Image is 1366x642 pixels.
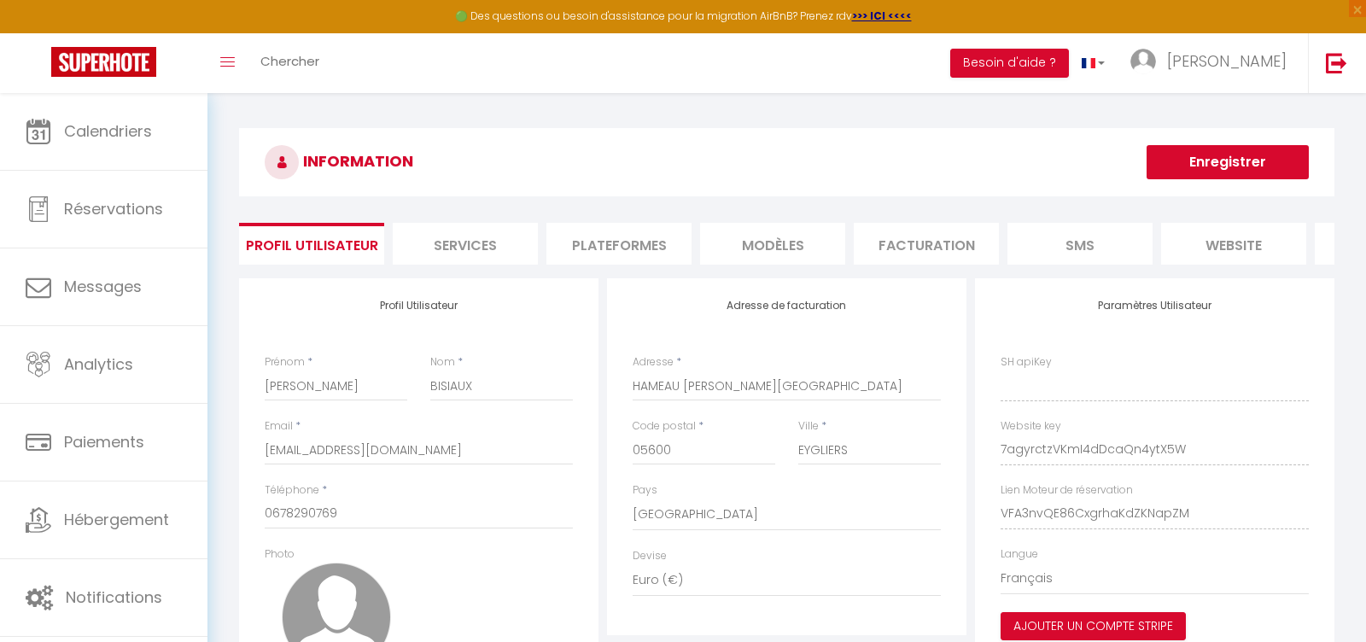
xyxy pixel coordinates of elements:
[798,418,819,435] label: Ville
[1326,52,1347,73] img: logout
[1007,223,1153,265] li: SMS
[265,418,293,435] label: Email
[1130,49,1156,74] img: ...
[265,546,295,563] label: Photo
[1167,50,1287,72] span: [PERSON_NAME]
[1001,300,1309,312] h4: Paramètres Utilisateur
[64,509,169,530] span: Hébergement
[700,223,845,265] li: MODÈLES
[64,353,133,375] span: Analytics
[64,120,152,142] span: Calendriers
[1001,354,1052,371] label: SH apiKey
[633,548,667,564] label: Devise
[1147,145,1309,179] button: Enregistrer
[1001,482,1133,499] label: Lien Moteur de réservation
[260,52,319,70] span: Chercher
[1161,223,1306,265] li: website
[265,300,573,312] h4: Profil Utilisateur
[51,47,156,77] img: Super Booking
[633,300,941,312] h4: Adresse de facturation
[66,587,162,608] span: Notifications
[854,223,999,265] li: Facturation
[239,128,1334,196] h3: INFORMATION
[248,33,332,93] a: Chercher
[430,354,455,371] label: Nom
[633,418,696,435] label: Code postal
[1001,418,1061,435] label: Website key
[950,49,1069,78] button: Besoin d'aide ?
[852,9,912,23] a: >>> ICI <<<<
[64,276,142,297] span: Messages
[633,482,657,499] label: Pays
[239,223,384,265] li: Profil Utilisateur
[64,198,163,219] span: Réservations
[1118,33,1308,93] a: ... [PERSON_NAME]
[64,431,144,452] span: Paiements
[1001,546,1038,563] label: Langue
[393,223,538,265] li: Services
[1001,612,1186,641] button: Ajouter un compte Stripe
[633,354,674,371] label: Adresse
[265,354,305,371] label: Prénom
[546,223,692,265] li: Plateformes
[265,482,319,499] label: Téléphone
